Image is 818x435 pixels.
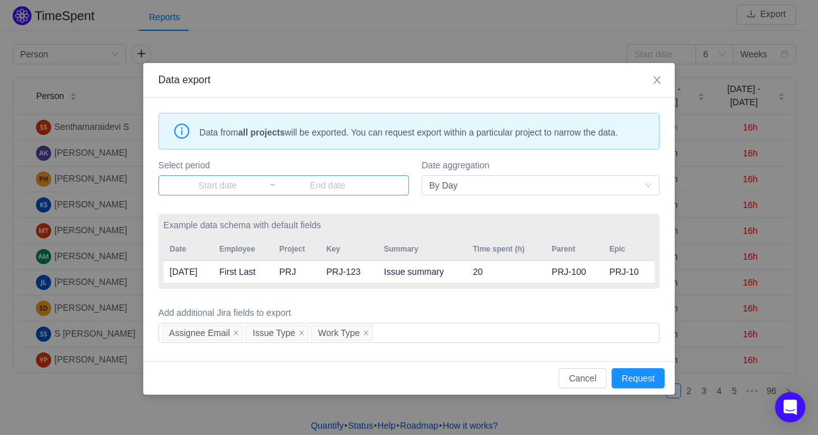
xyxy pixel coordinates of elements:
[246,325,308,340] li: Issue Type
[158,306,660,320] label: Add additional Jira fields to export
[163,260,213,284] td: [DATE]
[166,178,270,192] input: Start date
[320,238,377,260] th: Key
[603,260,655,284] td: PRJ-10
[603,238,655,260] th: Epic
[377,260,466,284] td: Issue summary
[163,238,213,260] th: Date
[612,368,665,388] button: Request
[199,125,649,139] span: Data from will be exported. You can request export within a particular project to narrow the data.
[318,326,360,340] div: Work Type
[273,238,320,260] th: Project
[252,326,295,340] div: Issue Type
[276,178,379,192] input: End date
[639,63,675,98] button: Close
[775,392,805,422] div: Open Intercom Messenger
[158,159,409,172] label: Select period
[466,260,545,284] td: 20
[644,182,652,190] i: icon: down
[429,176,458,195] div: By Day
[174,124,189,139] i: icon: info-circle
[545,238,603,260] th: Parent
[652,75,662,85] i: icon: close
[559,368,607,388] button: Cancel
[311,325,373,340] li: Work Type
[299,330,305,337] i: icon: close
[169,326,230,340] div: Assignee Email
[233,330,239,337] i: icon: close
[162,325,244,340] li: Assignee Email
[320,260,377,284] td: PRJ-123
[158,73,660,87] div: Data export
[163,219,655,232] label: Example data schema with default fields
[273,260,320,284] td: PRJ
[545,260,603,284] td: PRJ-100
[363,330,369,337] i: icon: close
[213,238,273,260] th: Employee
[377,238,466,260] th: Summary
[422,159,660,172] label: Date aggregation
[238,127,285,137] strong: all projects
[213,260,273,284] td: First Last
[466,238,545,260] th: Time spent (h)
